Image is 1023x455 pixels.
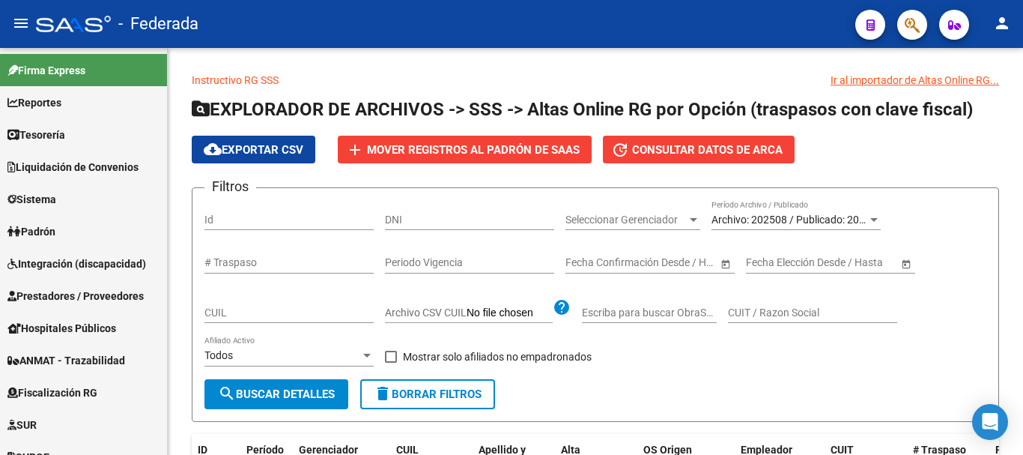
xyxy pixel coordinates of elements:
button: Mover registros al PADRÓN de SAAS [338,136,592,163]
div: Open Intercom Messenger [972,404,1008,440]
span: Todos [204,349,233,361]
span: Seleccionar Gerenciador [565,214,687,226]
span: Padrón [7,223,55,240]
span: Archivo CSV CUIL [385,307,467,319]
div: Ir al importador de Altas Online RG... [831,72,999,88]
mat-icon: menu [12,14,30,32]
mat-icon: update [611,141,629,159]
span: Tesorería [7,127,65,143]
span: Firma Express [7,62,85,79]
mat-icon: cloud_download [204,140,222,158]
span: SUR [7,417,37,433]
mat-icon: help [553,298,571,316]
button: Buscar Detalles [204,379,348,409]
input: Archivo CSV CUIL [467,307,553,320]
input: Start date [746,256,792,269]
span: - Federada [118,7,198,40]
span: Fiscalización RG [7,385,97,401]
mat-icon: delete [374,385,392,403]
span: Borrar Filtros [374,388,482,401]
a: Instructivo RG SSS [192,74,279,86]
button: Exportar CSV [192,136,315,163]
button: Open calendar [717,256,733,271]
mat-icon: search [218,385,236,403]
span: Hospitales Públicos [7,320,116,337]
span: Archivo: 202508 / Publicado: 202507 [711,214,883,226]
span: Mostrar solo afiliados no empadronados [403,348,592,366]
input: Start date [565,256,612,269]
span: Prestadores / Proveedores [7,288,144,304]
mat-icon: person [993,14,1011,32]
span: EXPLORADOR DE ARCHIVOS -> SSS -> Altas Online RG por Opción (traspasos con clave fiscal) [192,99,973,120]
span: Consultar datos de ARCA [632,143,783,157]
span: Integración (discapacidad) [7,256,146,272]
h3: Filtros [204,176,256,197]
span: Reportes [7,94,61,111]
span: Liquidación de Convenios [7,159,139,175]
span: Mover registros al PADRÓN de SAAS [367,143,580,157]
button: Consultar datos de ARCA [603,136,795,163]
button: Borrar Filtros [360,379,495,409]
span: ANMAT - Trazabilidad [7,352,125,369]
span: Buscar Detalles [218,388,335,401]
mat-icon: add [346,141,364,159]
span: Sistema [7,191,56,208]
span: Exportar CSV [204,143,303,157]
button: Open calendar [898,256,914,271]
input: End date [625,256,698,269]
input: End date [805,256,878,269]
